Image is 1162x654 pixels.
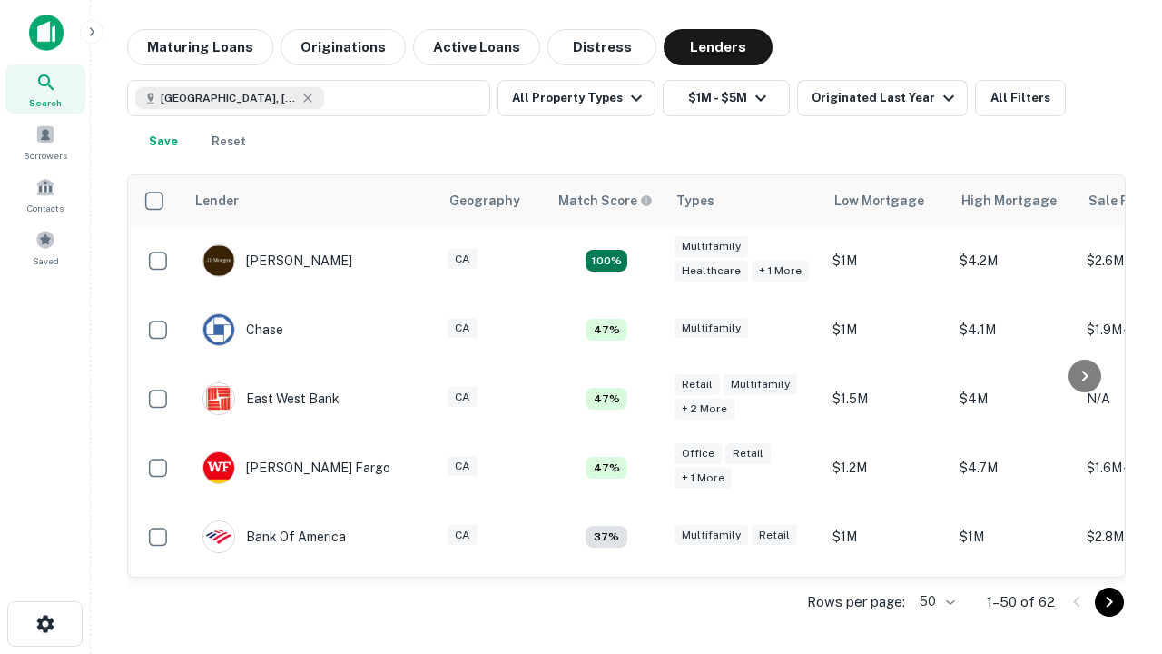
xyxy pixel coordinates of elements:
td: $4M [950,364,1078,433]
span: Search [29,95,62,110]
button: Lenders [664,29,773,65]
span: Borrowers [24,148,67,163]
div: Chase [202,313,283,346]
div: CA [448,387,478,408]
th: Capitalize uses an advanced AI algorithm to match your search with the best lender. The match sco... [547,175,665,226]
div: [PERSON_NAME] [202,244,352,277]
a: Contacts [5,170,85,219]
p: Rows per page: [807,591,905,613]
th: Types [665,175,823,226]
div: Geography [449,190,520,212]
div: Originated Last Year [812,87,960,109]
td: $1M [823,226,950,295]
img: picture [203,245,234,276]
span: Saved [33,253,59,268]
div: Capitalize uses an advanced AI algorithm to match your search with the best lender. The match sco... [558,191,653,211]
a: Saved [5,223,85,272]
div: Matching Properties: 5, hasApolloMatch: undefined [586,319,627,341]
div: CA [448,318,478,339]
button: Save your search to get updates of matches that match your search criteria. [134,124,192,160]
div: Multifamily [675,236,748,257]
img: picture [203,521,234,552]
img: picture [203,383,234,414]
th: Low Mortgage [823,175,950,226]
div: Matching Properties: 5, hasApolloMatch: undefined [586,388,627,410]
button: $1M - $5M [663,80,790,116]
a: Search [5,64,85,114]
div: Matching Properties: 5, hasApolloMatch: undefined [586,457,627,479]
button: Reset [200,124,258,160]
div: 50 [912,589,958,615]
button: All Property Types [497,80,655,116]
button: Go to next page [1095,588,1124,617]
div: Matching Properties: 4, hasApolloMatch: undefined [586,526,627,548]
td: $1.4M [823,571,950,640]
div: Multifamily [675,525,748,546]
div: Multifamily [675,318,748,339]
div: Office [675,443,722,464]
div: CA [448,525,478,546]
div: [PERSON_NAME] Fargo [202,451,390,484]
div: High Mortgage [961,190,1057,212]
a: Borrowers [5,117,85,166]
div: Bank Of America [202,520,346,553]
p: 1–50 of 62 [987,591,1055,613]
div: Lender [195,190,239,212]
td: $4.1M [950,295,1078,364]
button: Distress [547,29,656,65]
td: $1M [950,502,1078,571]
td: $1M [823,502,950,571]
td: $1M [823,295,950,364]
button: Originated Last Year [797,80,968,116]
div: Matching Properties: 19, hasApolloMatch: undefined [586,250,627,272]
img: picture [203,452,234,483]
td: $1.5M [823,364,950,433]
td: $4.2M [950,226,1078,295]
div: CA [448,249,478,270]
th: Lender [184,175,438,226]
td: $4.5M [950,571,1078,640]
div: Retail [675,374,720,395]
div: Retail [725,443,771,464]
button: Active Loans [413,29,540,65]
th: Geography [438,175,547,226]
button: Maturing Loans [127,29,273,65]
span: [GEOGRAPHIC_DATA], [GEOGRAPHIC_DATA], [GEOGRAPHIC_DATA] [161,90,297,106]
img: picture [203,314,234,345]
button: [GEOGRAPHIC_DATA], [GEOGRAPHIC_DATA], [GEOGRAPHIC_DATA] [127,80,490,116]
div: Retail [752,525,797,546]
td: $1.2M [823,433,950,502]
div: + 1 more [752,261,809,282]
div: Types [676,190,714,212]
div: East West Bank [202,382,340,415]
div: + 1 more [675,468,732,489]
img: capitalize-icon.png [29,15,64,51]
iframe: Chat Widget [1071,451,1162,538]
div: Multifamily [724,374,797,395]
span: Contacts [27,201,64,215]
td: $4.7M [950,433,1078,502]
div: Healthcare [675,261,748,282]
button: All Filters [975,80,1066,116]
div: + 2 more [675,399,734,420]
th: High Mortgage [950,175,1078,226]
div: Low Mortgage [834,190,924,212]
div: CA [448,456,478,477]
button: Originations [281,29,406,65]
h6: Match Score [558,191,649,211]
